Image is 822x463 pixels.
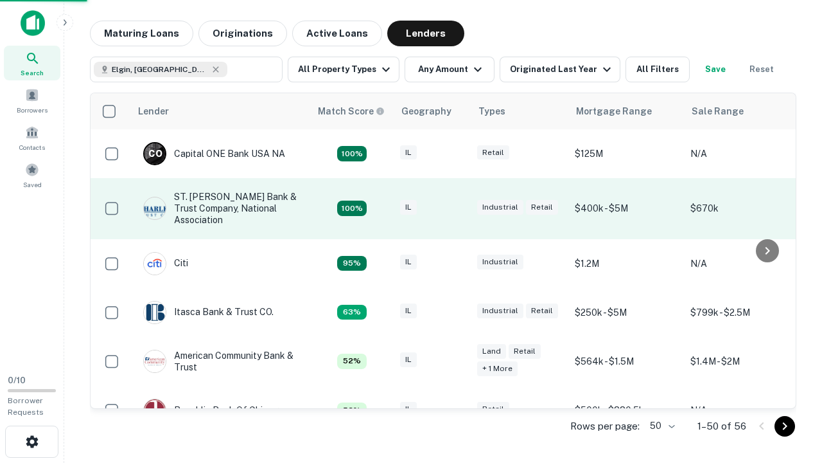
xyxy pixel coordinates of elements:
[144,399,166,421] img: picture
[90,21,193,46] button: Maturing Loans
[568,386,684,435] td: $500k - $880.5k
[8,376,26,385] span: 0 / 10
[112,64,208,75] span: Elgin, [GEOGRAPHIC_DATA], [GEOGRAPHIC_DATA]
[387,21,464,46] button: Lenders
[568,239,684,288] td: $1.2M
[148,147,162,161] p: C O
[625,57,690,82] button: All Filters
[684,239,800,288] td: N/A
[741,57,782,82] button: Reset
[310,93,394,129] th: Capitalize uses an advanced AI algorithm to match your search with the best lender. The match sco...
[21,68,44,78] span: Search
[8,396,44,417] span: Borrower Requests
[337,256,367,271] div: Capitalize uses an advanced AI algorithm to match your search with the best lender. The match sco...
[526,200,558,215] div: Retail
[568,178,684,239] td: $400k - $5M
[684,178,800,239] td: $670k
[318,104,385,118] div: Capitalize uses an advanced AI algorithm to match your search with the best lender. The match sco...
[337,146,367,161] div: Capitalize uses an advanced AI algorithm to match your search with the best lender. The match sco...
[337,305,367,320] div: Capitalize uses an advanced AI algorithm to match your search with the best lender. The match sco...
[144,197,166,219] img: picture
[144,253,166,275] img: picture
[576,104,652,119] div: Mortgage Range
[143,399,284,422] div: Republic Bank Of Chicago
[400,145,417,160] div: IL
[318,104,382,118] h6: Match Score
[143,350,297,373] div: American Community Bank & Trust
[4,158,60,192] a: Saved
[143,191,297,226] div: ST. [PERSON_NAME] Bank & Trust Company, National Association
[144,302,166,323] img: picture
[509,344,541,359] div: Retail
[144,350,166,372] img: picture
[774,416,795,437] button: Go to next page
[198,21,287,46] button: Originations
[4,46,60,80] a: Search
[19,142,45,152] span: Contacts
[23,179,42,190] span: Saved
[400,304,417,318] div: IL
[401,104,451,119] div: Geography
[510,62,615,77] div: Originated Last Year
[684,129,800,178] td: N/A
[471,93,568,129] th: Types
[4,83,60,118] a: Borrowers
[17,105,48,115] span: Borrowers
[477,145,509,160] div: Retail
[684,337,800,386] td: $1.4M - $2M
[477,304,523,318] div: Industrial
[400,255,417,269] div: IL
[143,252,188,275] div: Citi
[570,419,640,434] p: Rows per page:
[477,344,506,359] div: Land
[568,288,684,337] td: $250k - $5M
[526,304,558,318] div: Retail
[477,255,523,269] div: Industrial
[400,352,417,367] div: IL
[500,57,620,82] button: Originated Last Year
[337,201,367,216] div: Capitalize uses an advanced AI algorithm to match your search with the best lender. The match sco...
[4,120,60,155] a: Contacts
[758,319,822,381] iframe: Chat Widget
[143,301,274,324] div: Itasca Bank & Trust CO.
[143,142,285,165] div: Capital ONE Bank USA NA
[645,417,677,435] div: 50
[400,200,417,215] div: IL
[568,337,684,386] td: $564k - $1.5M
[695,57,736,82] button: Save your search to get updates of matches that match your search criteria.
[684,93,800,129] th: Sale Range
[405,57,494,82] button: Any Amount
[697,419,746,434] p: 1–50 of 56
[130,93,310,129] th: Lender
[478,104,505,119] div: Types
[337,403,367,418] div: Capitalize uses an advanced AI algorithm to match your search with the best lender. The match sco...
[477,200,523,215] div: Industrial
[400,402,417,417] div: IL
[568,129,684,178] td: $125M
[337,354,367,369] div: Capitalize uses an advanced AI algorithm to match your search with the best lender. The match sco...
[477,361,518,376] div: + 1 more
[568,93,684,129] th: Mortgage Range
[684,386,800,435] td: N/A
[477,402,509,417] div: Retail
[692,104,744,119] div: Sale Range
[394,93,471,129] th: Geography
[288,57,399,82] button: All Property Types
[21,10,45,36] img: capitalize-icon.png
[292,21,382,46] button: Active Loans
[684,288,800,337] td: $799k - $2.5M
[138,104,169,119] div: Lender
